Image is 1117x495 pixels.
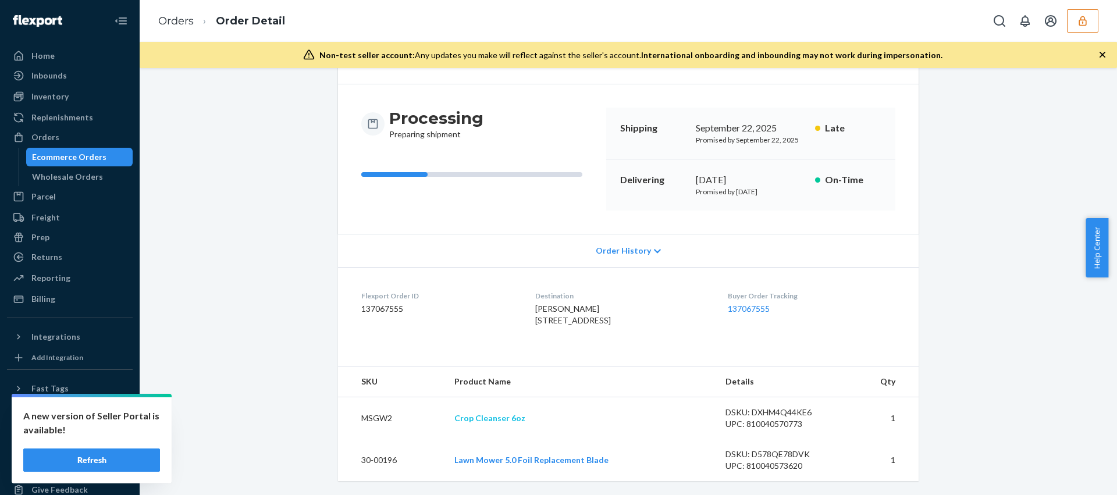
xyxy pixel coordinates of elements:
h3: Processing [389,108,483,129]
th: Product Name [445,366,716,397]
ol: breadcrumbs [149,4,294,38]
th: SKU [338,366,445,397]
div: Integrations [31,331,80,343]
div: Preparing shipment [389,108,483,140]
p: Promised by September 22, 2025 [696,135,806,145]
button: Refresh [23,448,160,472]
dt: Buyer Order Tracking [728,291,895,301]
div: Billing [31,293,55,305]
p: On-Time [825,173,881,187]
div: Orders [31,131,59,143]
button: Talk to Support [7,441,133,460]
a: Returns [7,248,133,266]
div: Fast Tags [31,383,69,394]
button: Help Center [1086,218,1108,277]
th: Qty [844,366,919,397]
p: Delivering [620,173,686,187]
a: Inventory [7,87,133,106]
div: Prep [31,232,49,243]
a: Replenishments [7,108,133,127]
span: Order History [596,245,651,257]
img: Flexport logo [13,15,62,27]
div: Wholesale Orders [32,171,103,183]
a: Prep [7,228,133,247]
div: September 22, 2025 [696,122,806,135]
dt: Flexport Order ID [361,291,517,301]
span: International onboarding and inbounding may not work during impersonation. [641,50,942,60]
div: UPC: 810040570773 [725,418,835,430]
div: Replenishments [31,112,93,123]
a: Billing [7,290,133,308]
a: Settings [7,421,133,440]
div: Add Integration [31,352,83,362]
p: Shipping [620,122,686,135]
a: Add Integration [7,351,133,365]
a: Order Detail [216,15,285,27]
div: [DATE] [696,173,806,187]
a: Ecommerce Orders [26,148,133,166]
div: Any updates you make will reflect against the seller's account. [319,49,942,61]
button: Open account menu [1039,9,1062,33]
div: Reporting [31,272,70,284]
td: MSGW2 [338,397,445,440]
button: Integrations [7,327,133,346]
div: Returns [31,251,62,263]
td: 30-00196 [338,439,445,481]
th: Details [716,366,844,397]
span: Support [24,8,66,19]
div: Freight [31,212,60,223]
a: Reporting [7,269,133,287]
button: Fast Tags [7,379,133,398]
td: 1 [844,397,919,440]
a: 137067555 [728,304,770,314]
a: Home [7,47,133,65]
div: Ecommerce Orders [32,151,106,163]
a: Lawn Mower 5.0 Foil Replacement Blade [454,455,609,465]
button: Close Navigation [109,9,133,33]
dt: Destination [535,291,709,301]
a: Orders [7,128,133,147]
div: Home [31,50,55,62]
dd: 137067555 [361,303,517,315]
div: UPC: 810040573620 [725,460,835,472]
a: Add Fast Tag [7,403,133,416]
div: DSKU: D578QE78DVK [725,448,835,460]
p: A new version of Seller Portal is available! [23,409,160,437]
a: Help Center [7,461,133,479]
span: Non-test seller account: [319,50,415,60]
p: Late [825,122,881,135]
a: Parcel [7,187,133,206]
button: Open notifications [1013,9,1037,33]
a: Freight [7,208,133,227]
a: Orders [158,15,194,27]
a: Crop Cleanser 6oz [454,413,525,423]
a: Inbounds [7,66,133,85]
p: Promised by [DATE] [696,187,806,197]
div: DSKU: DXHM4Q44KE6 [725,407,835,418]
div: Parcel [31,191,56,202]
a: Wholesale Orders [26,168,133,186]
td: 1 [844,439,919,481]
div: Inventory [31,91,69,102]
button: Open Search Box [988,9,1011,33]
div: Inbounds [31,70,67,81]
span: [PERSON_NAME] [STREET_ADDRESS] [535,304,611,325]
